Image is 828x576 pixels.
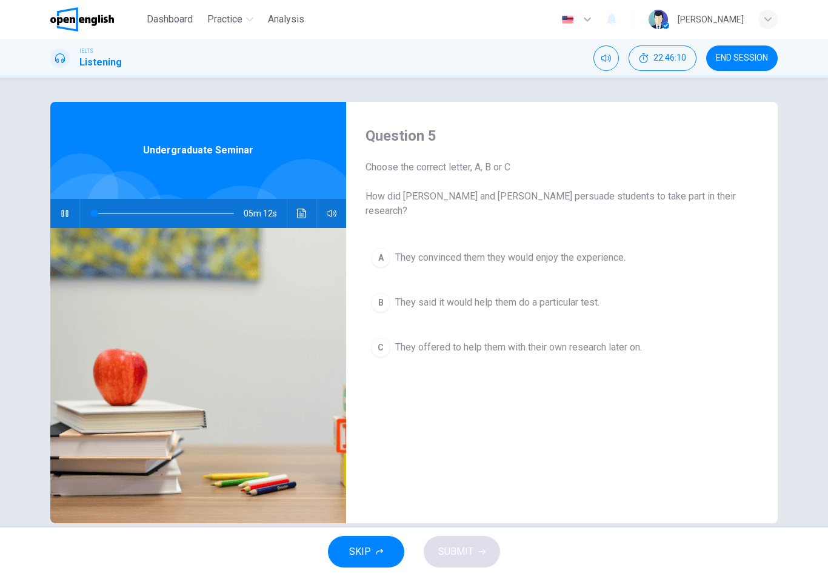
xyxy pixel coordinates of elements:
span: IELTS [79,47,93,55]
span: 05m 12s [244,199,287,228]
img: OpenEnglish logo [50,7,114,32]
button: Dashboard [142,8,198,30]
span: 22:46:10 [653,53,686,63]
span: Choose the correct letter, A, B or C How did [PERSON_NAME] and [PERSON_NAME] persuade students to... [366,160,758,218]
span: SKIP [349,543,371,560]
button: SKIP [328,536,404,568]
a: OpenEnglish logo [50,7,142,32]
span: Practice [207,12,242,27]
button: BThey said it would help them do a particular test. [366,287,758,318]
button: END SESSION [706,45,778,71]
span: They said it would help them do a particular test. [395,295,599,310]
span: END SESSION [716,53,768,63]
button: 22:46:10 [629,45,696,71]
span: They convinced them they would enjoy the experience. [395,250,626,265]
span: They offered to help them with their own research later on. [395,340,642,355]
img: Undergraduate Seminar [50,228,346,523]
button: Practice [202,8,258,30]
div: [PERSON_NAME] [678,12,744,27]
div: Mute [593,45,619,71]
button: Click to see the audio transcription [292,199,312,228]
div: C [371,338,390,357]
span: Undergraduate Seminar [143,143,253,158]
span: Dashboard [147,12,193,27]
div: Hide [629,45,696,71]
div: A [371,248,390,267]
button: AThey convinced them they would enjoy the experience. [366,243,758,273]
h4: Question 5 [366,126,758,146]
button: CThey offered to help them with their own research later on. [366,332,758,363]
span: Analysis [268,12,304,27]
h1: Listening [79,55,122,70]
div: B [371,293,390,312]
button: Analysis [263,8,309,30]
img: Profile picture [649,10,668,29]
img: en [560,15,575,24]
